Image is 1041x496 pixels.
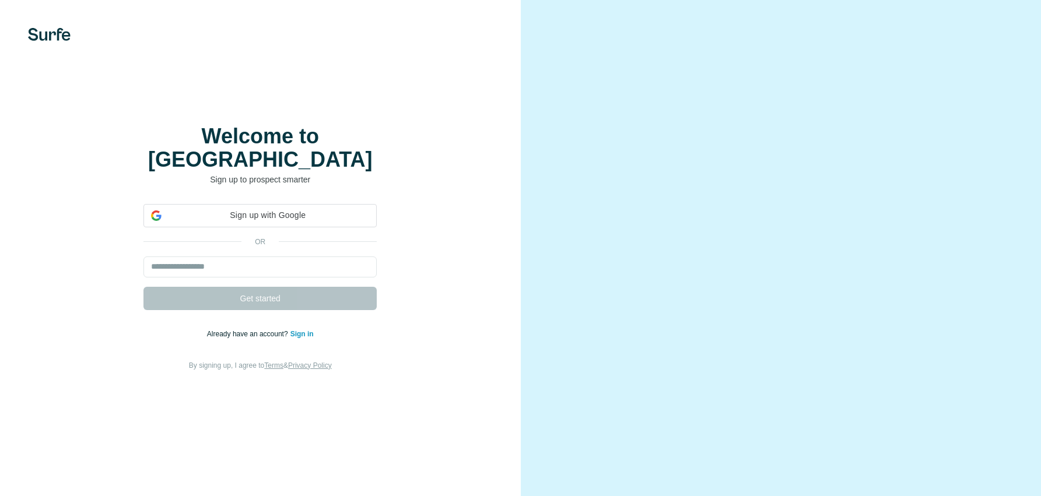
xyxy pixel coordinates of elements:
[166,209,369,221] span: Sign up with Google
[143,125,377,171] h1: Welcome to [GEOGRAPHIC_DATA]
[143,174,377,185] p: Sign up to prospect smarter
[241,237,279,247] p: or
[264,361,283,370] a: Terms
[189,361,332,370] span: By signing up, I agree to &
[288,361,332,370] a: Privacy Policy
[290,330,314,338] a: Sign in
[207,330,290,338] span: Already have an account?
[143,204,377,227] div: Sign up with Google
[28,28,71,41] img: Surfe's logo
